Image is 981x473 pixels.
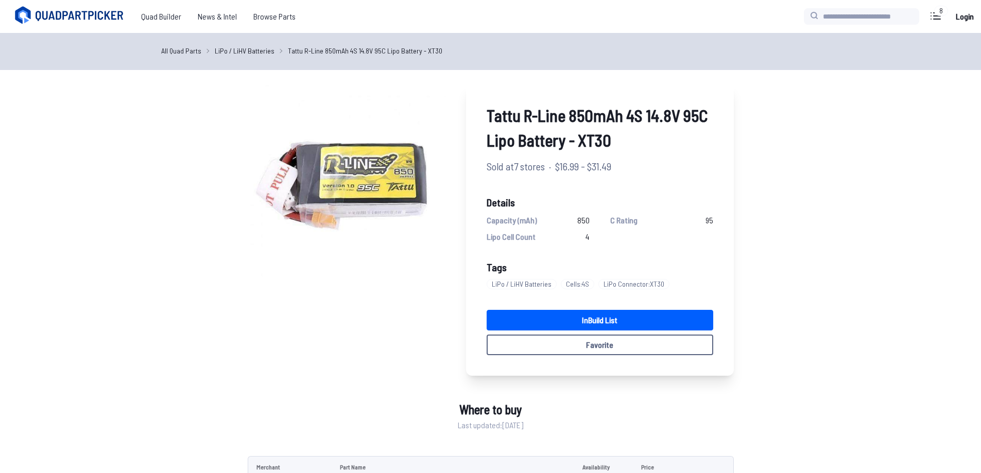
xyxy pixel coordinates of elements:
[487,214,537,226] span: Capacity (mAh)
[598,275,674,293] a: LiPo Connector:XT30
[610,214,638,226] span: C Rating
[215,45,274,56] a: LiPo / LiHV Batteries
[561,275,598,293] a: Cells:4S
[561,279,594,289] span: Cells : 4S
[487,159,545,174] span: Sold at 7 stores
[458,419,523,431] span: Last updated: [DATE]
[487,103,713,152] span: Tattu R-Line 850mAh 4S 14.8V 95C Lipo Battery - XT30
[133,6,190,27] a: Quad Builder
[577,214,590,226] span: 850
[248,82,445,280] img: image
[161,45,201,56] a: All Quad Parts
[487,275,561,293] a: LiPo / LiHV Batteries
[487,310,713,330] a: InBuild List
[487,279,557,289] span: LiPo / LiHV Batteries
[288,45,442,56] a: Tattu R-Line 850mAh 4S 14.8V 95C Lipo Battery - XT30
[952,6,977,27] a: Login
[705,214,713,226] span: 95
[586,231,590,243] span: 4
[487,231,536,243] span: Lipo Cell Count
[555,159,611,174] span: $16.99 - $31.49
[459,400,522,419] span: Where to buy
[487,261,507,273] span: Tags
[549,159,551,174] span: ·
[487,195,713,210] span: Details
[487,335,713,355] button: Favorite
[934,6,948,16] div: 8
[190,6,245,27] a: News & Intel
[245,6,304,27] a: Browse Parts
[598,279,669,289] span: LiPo Connector : XT30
